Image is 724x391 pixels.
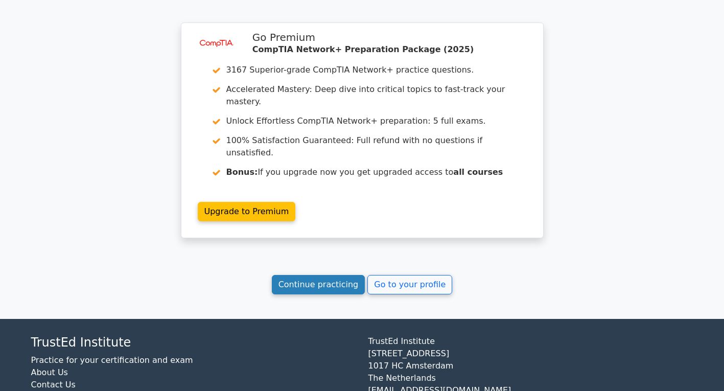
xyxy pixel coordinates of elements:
[31,367,68,377] a: About Us
[31,355,193,365] a: Practice for your certification and exam
[31,380,76,389] a: Contact Us
[272,275,365,294] a: Continue practicing
[31,335,356,350] h4: TrustEd Institute
[367,275,452,294] a: Go to your profile
[198,202,296,221] a: Upgrade to Premium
